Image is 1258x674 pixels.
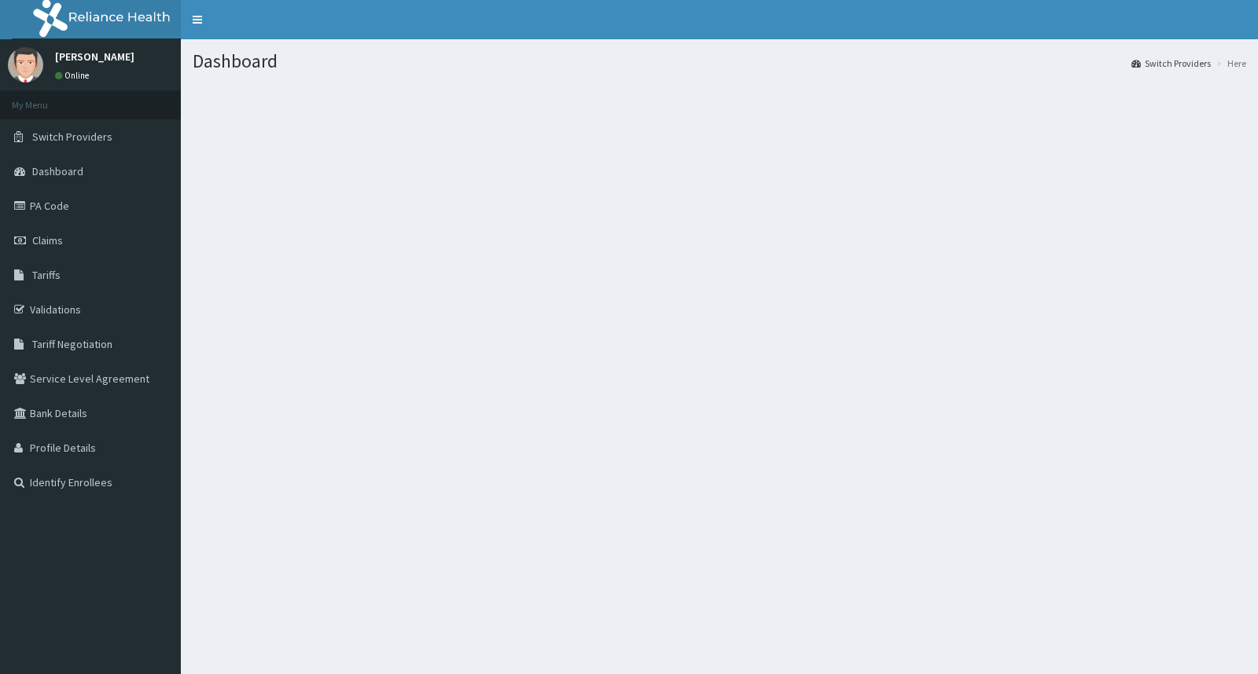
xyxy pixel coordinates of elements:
[1212,57,1246,70] li: Here
[8,47,43,82] img: User Image
[1131,57,1211,70] a: Switch Providers
[55,70,93,81] a: Online
[32,337,112,351] span: Tariff Negotiation
[32,268,61,282] span: Tariffs
[193,51,1246,71] h1: Dashboard
[32,164,83,178] span: Dashboard
[55,51,134,62] p: [PERSON_NAME]
[32,233,63,247] span: Claims
[32,130,112,144] span: Switch Providers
